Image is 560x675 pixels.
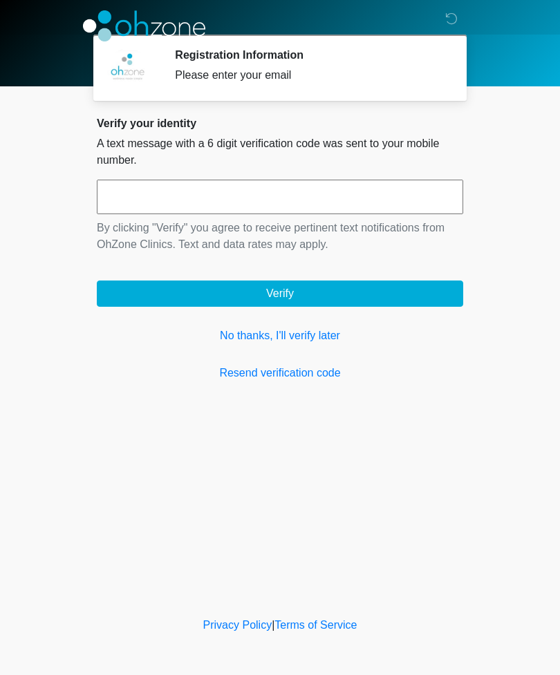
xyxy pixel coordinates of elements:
[175,67,442,84] div: Please enter your email
[97,327,463,344] a: No thanks, I'll verify later
[272,619,274,631] a: |
[107,48,149,90] img: Agent Avatar
[97,117,463,130] h2: Verify your identity
[97,135,463,169] p: A text message with a 6 digit verification code was sent to your mobile number.
[175,48,442,61] h2: Registration Information
[97,220,463,253] p: By clicking "Verify" you agree to receive pertinent text notifications from OhZone Clinics. Text ...
[274,619,357,631] a: Terms of Service
[83,10,205,41] img: OhZone Clinics Logo
[97,365,463,381] a: Resend verification code
[97,281,463,307] button: Verify
[203,619,272,631] a: Privacy Policy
